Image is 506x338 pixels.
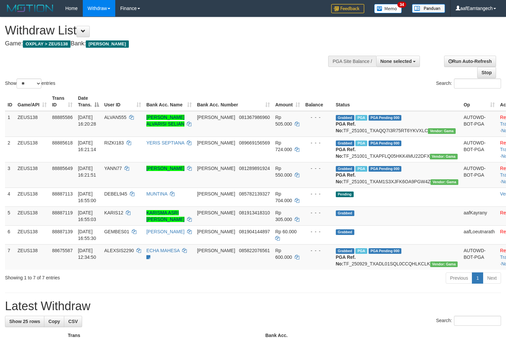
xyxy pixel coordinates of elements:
[146,166,184,171] a: [PERSON_NAME]
[428,128,456,134] span: Vendor URL: https://trx31.1velocity.biz
[5,137,15,162] td: 2
[305,165,330,172] div: - - -
[305,247,330,254] div: - - -
[461,244,497,270] td: AUTOWD-BOT-PGA
[52,115,73,120] span: 88885586
[461,206,497,225] td: aafKayrany
[15,206,49,225] td: ZEUS138
[104,191,127,197] span: DEBEL945
[194,92,273,111] th: Bank Acc. Number: activate to sort column ascending
[336,210,354,216] span: Grabbed
[5,206,15,225] td: 5
[369,248,402,254] span: PGA Pending
[305,114,330,121] div: - - -
[5,272,206,281] div: Showing 1 to 7 of 7 entries
[104,248,134,253] span: ALEXSIS2290
[333,137,461,162] td: TF_251001_TXAPFLQ05HKK4MU22DFX
[146,248,179,253] a: ECHA MAHESA
[5,225,15,244] td: 6
[336,172,356,184] b: PGA Ref. No:
[380,59,412,64] span: None selected
[5,92,15,111] th: ID
[102,92,144,111] th: User ID: activate to sort column ascending
[52,166,73,171] span: 88885649
[15,225,49,244] td: ZEUS138
[305,140,330,146] div: - - -
[197,210,235,215] span: [PERSON_NAME]
[239,115,270,120] span: Copy 081367986960 to clipboard
[78,210,96,222] span: [DATE] 16:55:03
[461,225,497,244] td: aafLoeutnarath
[336,141,354,146] span: Grabbed
[412,4,445,13] img: panduan.png
[52,191,73,197] span: 88887113
[369,166,402,172] span: PGA Pending
[436,79,501,88] label: Search:
[146,140,184,145] a: YERIS SEPTIANA
[49,92,75,111] th: Trans ID: activate to sort column ascending
[5,79,55,88] label: Show entries
[275,210,292,222] span: Rp 305.000
[52,210,73,215] span: 88887119
[303,92,333,111] th: Balance
[336,192,354,197] span: Pending
[64,316,82,327] a: CSV
[461,92,497,111] th: Op: activate to sort column ascending
[144,92,194,111] th: Bank Acc. Name: activate to sort column ascending
[355,141,367,146] span: Marked by aafanarl
[472,272,483,284] a: 1
[336,147,356,159] b: PGA Ref. No:
[461,162,497,188] td: AUTOWD-BOT-PGA
[397,2,406,8] span: 34
[5,162,15,188] td: 3
[355,248,367,254] span: Marked by aafpengsreynich
[355,166,367,172] span: Marked by aafanarl
[15,92,49,111] th: Game/API: activate to sort column ascending
[454,316,501,326] input: Search:
[48,319,60,324] span: Copy
[430,261,458,267] span: Vendor URL: https://trx31.1velocity.biz
[483,272,501,284] a: Next
[15,188,49,206] td: ZEUS138
[197,140,235,145] span: [PERSON_NAME]
[275,140,292,152] span: Rp 724.000
[15,111,49,137] td: ZEUS138
[104,210,124,215] span: KARIS12
[239,210,270,215] span: Copy 081913418310 to clipboard
[5,244,15,270] td: 7
[331,4,364,13] img: Feedback.jpg
[336,254,356,266] b: PGA Ref. No:
[15,137,49,162] td: ZEUS138
[146,115,184,127] a: [PERSON_NAME] ALVARISI SELIAN
[197,115,235,120] span: [PERSON_NAME]
[78,191,96,203] span: [DATE] 16:55:00
[305,209,330,216] div: - - -
[104,115,126,120] span: ALVAN555
[15,162,49,188] td: ZEUS138
[275,229,297,234] span: Rp 60.000
[146,191,167,197] a: MUNTINA
[477,67,496,78] a: Stop
[461,111,497,137] td: AUTOWD-BOT-PGA
[305,191,330,197] div: - - -
[44,316,64,327] a: Copy
[104,140,124,145] span: RIZKI183
[5,188,15,206] td: 4
[336,229,354,235] span: Grabbed
[436,316,501,326] label: Search:
[444,56,496,67] a: Run Auto-Refresh
[86,40,128,48] span: [PERSON_NAME]
[446,272,472,284] a: Previous
[369,141,402,146] span: PGA Pending
[197,248,235,253] span: [PERSON_NAME]
[333,111,461,137] td: TF_251001_TXAQQ7I3R75RT6YKVXLC
[78,140,96,152] span: [DATE] 16:21:14
[17,79,41,88] select: Showentries
[52,248,73,253] span: 88675587
[146,210,184,222] a: KARISMA ASRI [PERSON_NAME]
[461,137,497,162] td: AUTOWD-BOT-PGA
[239,166,270,171] span: Copy 081289891924 to clipboard
[239,229,270,234] span: Copy 081904144897 to clipboard
[430,179,458,185] span: Vendor URL: https://trx31.1velocity.biz
[9,319,40,324] span: Show 25 rows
